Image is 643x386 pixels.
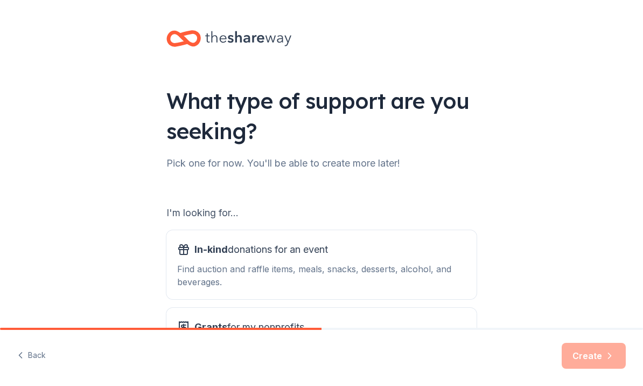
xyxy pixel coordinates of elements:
button: Grantsfor my nonprofitsFind grants for projects & programming, general operations, capital, schol... [166,308,477,377]
span: for my nonprofits [194,319,304,336]
div: Pick one for now. You'll be able to create more later! [166,155,477,172]
span: donations for an event [194,241,328,258]
div: What type of support are you seeking? [166,86,477,146]
button: Back [17,344,46,367]
div: I'm looking for... [166,204,477,222]
button: In-kinddonations for an eventFind auction and raffle items, meals, snacks, desserts, alcohol, and... [166,230,477,299]
div: Find auction and raffle items, meals, snacks, desserts, alcohol, and beverages. [177,263,466,288]
span: Grants [194,321,227,333]
span: In-kind [194,244,228,255]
